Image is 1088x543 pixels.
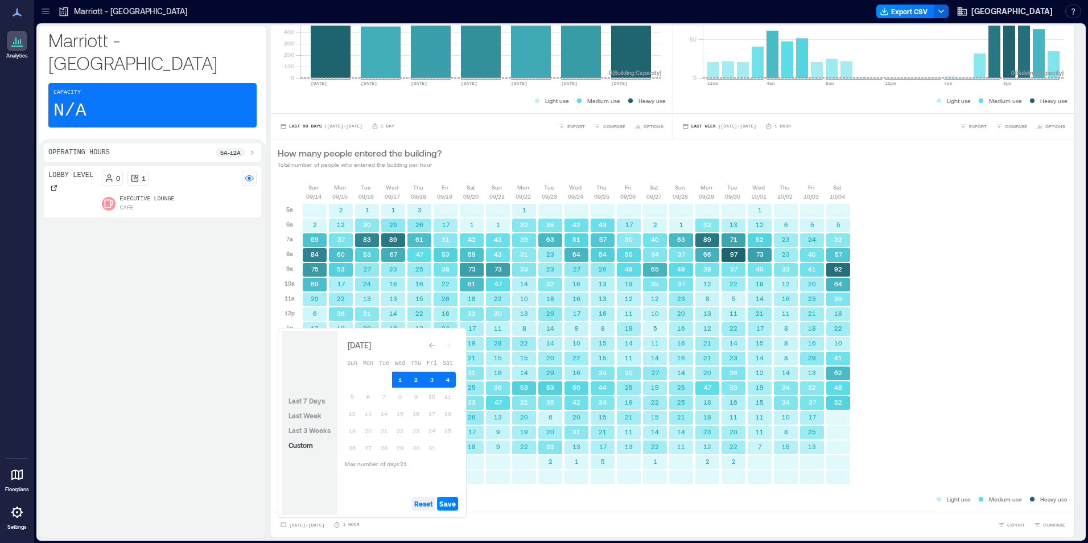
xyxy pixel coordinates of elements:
[958,121,989,132] button: EXPORT
[885,81,896,86] text: 12pm
[286,264,293,273] p: 9a
[596,183,607,192] p: Thu
[442,280,450,287] text: 22
[1034,121,1068,132] button: OPTIONS
[756,295,764,302] text: 14
[599,310,607,317] text: 16
[677,310,685,317] text: 20
[703,236,711,243] text: 89
[220,148,241,157] p: 5a - 12a
[313,310,317,317] text: 6
[625,265,633,273] text: 48
[730,236,737,243] text: 71
[561,81,578,86] text: [DATE]
[337,236,345,243] text: 37
[389,265,397,273] text: 23
[625,221,633,228] text: 17
[756,265,764,273] text: 40
[703,310,711,317] text: 13
[573,265,581,273] text: 27
[291,74,294,81] tspan: 0
[389,295,397,302] text: 13
[494,295,502,302] text: 22
[756,236,764,243] text: 52
[620,192,636,201] p: 09/26
[142,174,146,183] p: 1
[625,250,633,258] text: 50
[285,279,295,288] p: 10a
[468,236,476,243] text: 42
[48,28,257,74] p: Marriott - [GEOGRAPHIC_DATA]
[707,81,718,86] text: 12am
[286,438,315,452] button: Custom
[782,236,790,243] text: 23
[306,192,322,201] p: 09/14
[489,192,505,201] p: 09/21
[461,81,477,86] text: [DATE]
[120,204,134,213] p: Cafe
[3,499,31,534] a: Settings
[782,280,790,287] text: 12
[468,250,476,258] text: 59
[311,324,319,332] text: 13
[289,397,325,405] span: Last 7 Days
[522,324,526,332] text: 8
[284,63,294,69] tspan: 100
[944,81,953,86] text: 4pm
[389,221,397,228] text: 29
[546,280,554,287] text: 32
[386,183,398,192] p: Wed
[808,295,816,302] text: 23
[678,250,686,258] text: 37
[415,221,423,228] text: 26
[311,250,319,258] text: 84
[587,96,620,105] p: Medium use
[782,295,790,302] text: 16
[48,171,93,180] p: Lobby Level
[780,183,790,192] p: Thu
[468,265,476,273] text: 73
[834,295,842,302] text: 35
[971,6,1053,17] span: [GEOGRAPHIC_DATA]
[603,123,625,130] span: COMPARE
[651,265,659,273] text: 65
[730,310,737,317] text: 11
[947,96,971,105] p: Light use
[286,423,333,437] button: Last 3 Weeks
[808,236,816,243] text: 24
[468,280,476,287] text: 61
[286,249,293,258] p: 8a
[442,250,450,258] text: 53
[567,123,585,130] span: EXPORT
[756,221,764,228] text: 12
[730,250,738,258] text: 97
[599,295,607,302] text: 13
[835,250,843,258] text: 57
[492,183,502,192] p: Sun
[517,183,529,192] p: Mon
[412,497,435,511] button: Reset
[572,280,580,287] text: 16
[311,280,319,287] text: 60
[758,206,762,213] text: 1
[494,310,502,317] text: 30
[727,183,737,192] p: Tue
[311,81,327,86] text: [DATE]
[730,280,737,287] text: 22
[415,324,423,332] text: 13
[289,523,324,528] span: [DATE] - [DATE]
[358,192,374,201] p: 09/16
[1043,521,1065,528] span: COMPARE
[285,294,295,303] p: 11a
[808,265,816,273] text: 41
[520,280,528,287] text: 14
[651,295,659,302] text: 12
[468,295,476,302] text: 18
[311,236,319,243] text: 59
[572,295,580,302] text: 16
[337,265,345,273] text: 53
[725,192,740,201] p: 09/30
[337,280,345,287] text: 17
[625,183,631,192] p: Fri
[625,236,633,243] text: 30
